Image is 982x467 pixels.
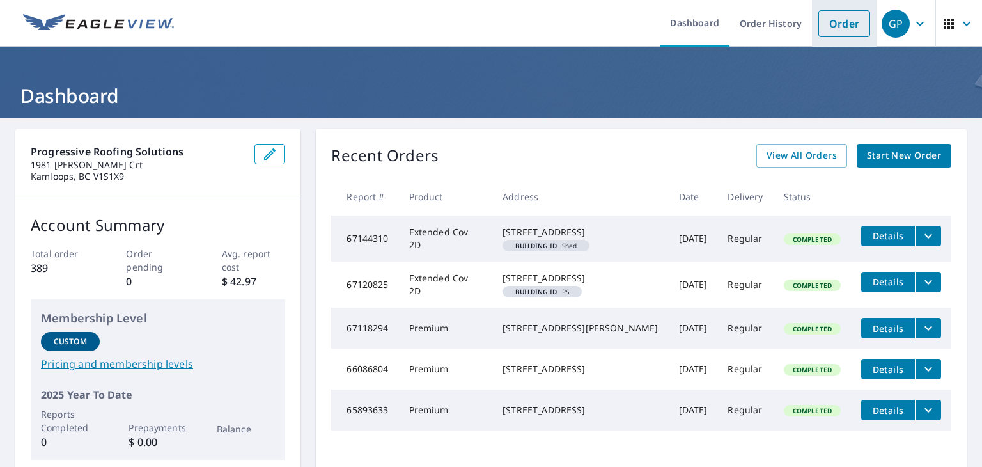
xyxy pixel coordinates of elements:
[399,308,493,349] td: Premium
[31,214,285,237] p: Account Summary
[717,178,773,216] th: Delivery
[399,349,493,390] td: Premium
[503,363,658,376] div: [STREET_ADDRESS]
[31,260,95,276] p: 389
[129,434,187,450] p: $ 0.00
[869,363,907,376] span: Details
[508,242,584,249] span: Shed
[331,349,398,390] td: 66086804
[31,247,95,260] p: Total order
[861,226,915,246] button: detailsBtn-67144310
[915,359,941,379] button: filesDropdownBtn-66086804
[331,390,398,431] td: 65893633
[54,336,87,347] p: Custom
[31,159,244,171] p: 1981 [PERSON_NAME] Crt
[669,262,718,308] td: [DATE]
[669,178,718,216] th: Date
[129,421,187,434] p: Prepayments
[331,216,398,262] td: 67144310
[669,390,718,431] td: [DATE]
[126,247,190,274] p: Order pending
[861,400,915,420] button: detailsBtn-65893633
[399,390,493,431] td: Premium
[399,262,493,308] td: Extended Cov 2D
[503,322,658,335] div: [STREET_ADDRESS][PERSON_NAME]
[399,178,493,216] th: Product
[785,365,839,374] span: Completed
[818,10,870,37] a: Order
[785,281,839,290] span: Completed
[126,274,190,289] p: 0
[515,289,557,295] em: Building ID
[503,404,658,416] div: [STREET_ADDRESS]
[31,171,244,182] p: Kamloops, BC V1S1X9
[717,390,773,431] td: Regular
[785,324,839,333] span: Completed
[217,422,276,436] p: Balance
[717,308,773,349] td: Regular
[331,144,439,168] p: Recent Orders
[861,359,915,379] button: detailsBtn-66086804
[785,235,839,244] span: Completed
[869,322,907,335] span: Details
[869,276,907,288] span: Details
[503,226,658,239] div: [STREET_ADDRESS]
[41,387,275,402] p: 2025 Year To Date
[857,144,951,168] a: Start New Order
[669,308,718,349] td: [DATE]
[669,216,718,262] td: [DATE]
[882,10,910,38] div: GP
[861,272,915,292] button: detailsBtn-67120825
[15,83,967,109] h1: Dashboard
[23,14,174,33] img: EV Logo
[41,356,275,372] a: Pricing and membership levels
[41,408,100,434] p: Reports Completed
[717,216,773,262] td: Regular
[915,400,941,420] button: filesDropdownBtn-65893633
[717,262,773,308] td: Regular
[222,247,286,274] p: Avg. report cost
[222,274,286,289] p: $ 42.97
[867,148,941,164] span: Start New Order
[399,216,493,262] td: Extended Cov 2D
[331,308,398,349] td: 67118294
[508,289,577,295] span: PS
[915,318,941,338] button: filesDropdownBtn-67118294
[515,242,557,249] em: Building ID
[861,318,915,338] button: detailsBtn-67118294
[31,144,244,159] p: Progressive Roofing Solutions
[669,349,718,390] td: [DATE]
[869,230,907,242] span: Details
[492,178,668,216] th: Address
[41,310,275,327] p: Membership Level
[915,272,941,292] button: filesDropdownBtn-67120825
[915,226,941,246] button: filesDropdownBtn-67144310
[717,349,773,390] td: Regular
[41,434,100,450] p: 0
[331,178,398,216] th: Report #
[869,404,907,416] span: Details
[503,272,658,285] div: [STREET_ADDRESS]
[785,406,839,415] span: Completed
[774,178,851,216] th: Status
[756,144,847,168] a: View All Orders
[331,262,398,308] td: 67120825
[767,148,837,164] span: View All Orders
